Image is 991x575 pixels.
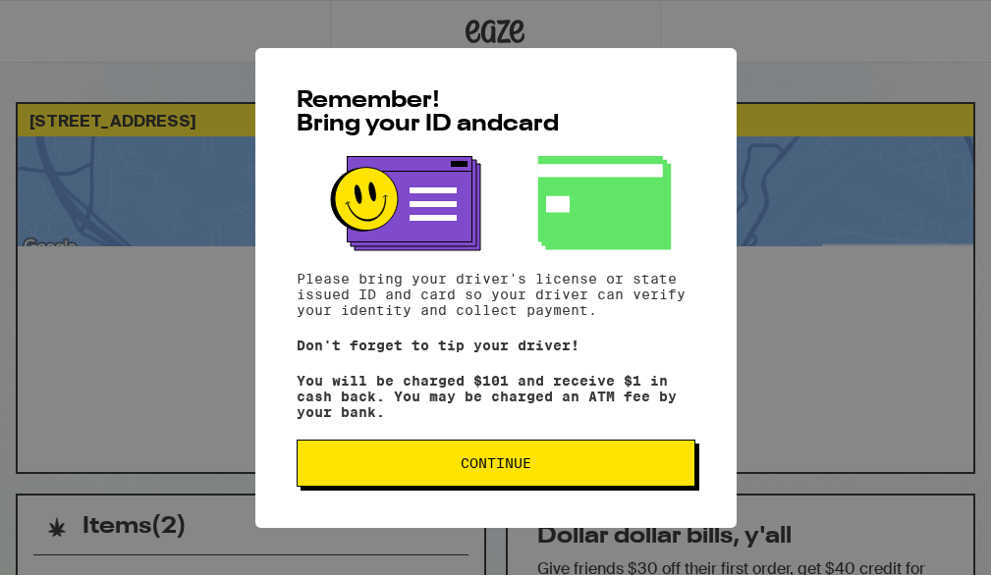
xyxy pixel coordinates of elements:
[297,89,559,136] span: Remember! Bring your ID and card
[297,373,695,420] p: You will be charged $101 and receive $1 in cash back. You may be charged an ATM fee by your bank.
[297,440,695,487] button: Continue
[461,456,531,470] span: Continue
[297,338,695,353] p: Don't forget to tip your driver!
[297,271,695,318] p: Please bring your driver's license or state issued ID and card so your driver can verify your ide...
